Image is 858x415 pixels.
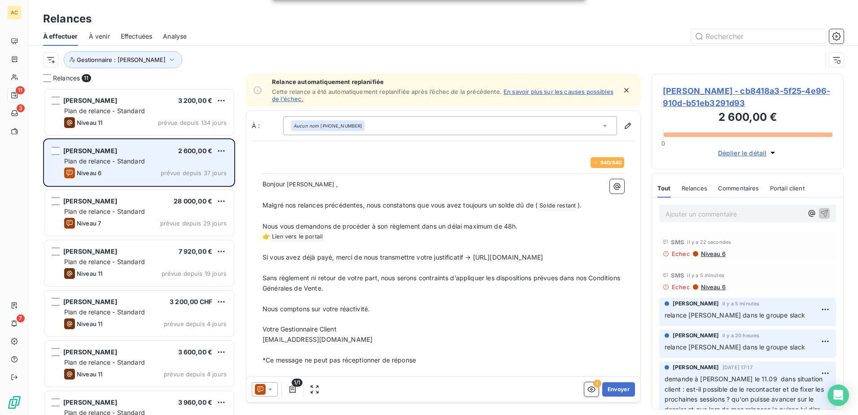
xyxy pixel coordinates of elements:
span: [PERSON_NAME] [673,363,719,371]
span: 11 [16,86,25,94]
span: Relances [682,185,707,192]
span: [PERSON_NAME] - cb8418a3-5f25-4e96-910d-b51eb3291d93 [663,85,832,109]
h3: Relances [43,11,92,27]
span: ). [578,201,582,209]
span: il y a 20 heures [722,333,759,338]
span: Plan de relance - Standard [64,258,145,265]
span: il y a 22 secondes [687,239,731,245]
span: , [336,180,338,188]
span: Solde restant [538,201,577,211]
span: 11 [82,74,91,82]
span: 28 000,00 € [174,197,212,205]
button: Envoyer [602,382,635,397]
span: [PERSON_NAME] [285,180,336,190]
span: [PERSON_NAME] [63,147,117,155]
span: Déplier le détail [718,148,767,158]
span: 7 920,00 € [179,247,213,255]
span: prévue depuis 19 jours [162,270,227,277]
span: prévue depuis 134 jours [158,119,227,126]
span: prévue depuis 4 jours [164,371,227,378]
span: [PERSON_NAME] [673,300,719,308]
span: [EMAIL_ADDRESS][DOMAIN_NAME] [263,336,372,343]
span: [PERSON_NAME] [63,398,117,406]
span: 1/1 [292,379,302,387]
span: Plan de relance - Standard [64,358,145,366]
span: prévue depuis 29 jours [160,220,227,227]
div: Open Intercom Messenger [827,384,849,406]
span: Niveau 6 [700,283,726,291]
span: Gestionnaire : [PERSON_NAME] [77,56,166,63]
span: 👉 [263,232,270,240]
span: 3 200,00 € [178,97,213,104]
span: 2 600,00 € [178,147,213,155]
span: Commentaires [718,185,759,192]
div: [PHONE_NUMBER] [293,123,362,129]
span: 3 200,00 CHF [170,298,212,305]
span: SMS [671,238,684,246]
span: À effectuer [43,32,78,41]
span: 3 [17,104,25,112]
span: 0 [661,140,665,147]
span: Niveau 11 [77,119,102,126]
h3: 2 600,00 € [663,109,832,127]
span: il y a 5 minutes [687,273,724,278]
span: Echec [672,250,690,257]
span: relance [PERSON_NAME] dans le groupe slack [665,343,805,351]
span: 640 / 640 [600,160,622,165]
span: relance [PERSON_NAME] dans le groupe slack [665,311,805,319]
span: Niveau 6 [77,169,101,177]
span: Malgré nos relances précédentes, nous constatons que vous avez toujours un solde dû de ( [263,201,538,209]
span: Niveau 7 [77,220,101,227]
span: 7 [17,314,25,322]
span: Bonjour [263,180,285,188]
label: À : [252,121,283,130]
span: [DATE] 17:17 [722,365,753,370]
span: Cette relance a été automatiquement replanifiée après l’échec de la précédente. [272,88,502,95]
span: Analyse [163,32,187,41]
span: Plan de relance - Standard [64,107,145,115]
span: Portail client [770,185,805,192]
span: Plan de relance - Standard [64,308,145,316]
span: Plan de relance - Standard [64,207,145,215]
span: À venir [89,32,110,41]
em: Aucun nom [293,123,319,129]
span: Nous comptons sur votre réactivité. [263,305,370,313]
input: Rechercher [691,29,826,44]
span: 3 600,00 € [178,348,213,356]
span: Nous vous demandons de procéder à son règlement dans un délai maximum de 48h. [263,222,518,230]
span: [PERSON_NAME] [63,97,117,104]
span: Sans règlement ni retour de votre part, nous serons contraints d’appliquer les dispositions prévu... [263,274,622,292]
span: Echec [672,283,690,291]
span: [PERSON_NAME] [673,331,719,340]
span: Relance automatiquement replanifiée [272,78,617,85]
span: SMS [671,272,684,279]
button: Déplier le détail [715,148,780,158]
span: [PERSON_NAME] [63,247,117,255]
span: Niveau 11 [77,270,102,277]
span: Votre Gestionnaire Client [263,325,337,333]
span: Niveau 11 [77,320,102,327]
a: En savoir plus sur les causes possibles de l’échec. [272,88,613,102]
span: prévue depuis 4 jours [164,320,227,327]
span: Tout [657,185,671,192]
span: Lien vers le portail [271,232,324,242]
span: Si vous avez déjà payé, merci de nous transmettre votre justificatif → [URL][DOMAIN_NAME] [263,253,543,261]
span: Plan de relance - Standard [64,157,145,165]
button: Gestionnaire : [PERSON_NAME] [64,51,182,68]
span: [PERSON_NAME] [63,197,117,205]
span: Niveau 11 [77,371,102,378]
span: il y a 5 minutes [722,301,759,306]
img: Logo LeanPay [7,395,22,410]
span: prévue depuis 37 jours [161,169,227,177]
span: *Ce message ne peut pas réceptionner de réponse [263,356,416,364]
span: Niveau 6 [700,250,726,257]
span: 3 960,00 € [178,398,213,406]
span: Relances [53,74,80,83]
div: AC [7,5,22,20]
span: [PERSON_NAME] [63,298,117,305]
span: Effectuées [121,32,153,41]
div: grid [43,88,235,415]
span: [PERSON_NAME] [63,348,117,356]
